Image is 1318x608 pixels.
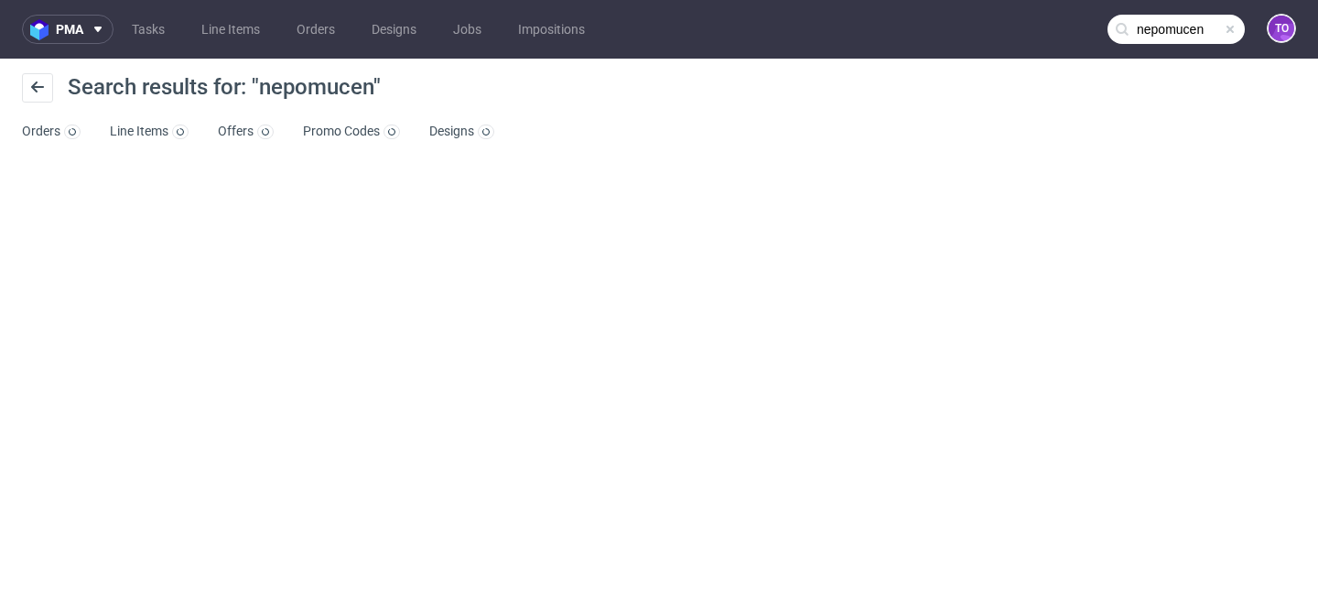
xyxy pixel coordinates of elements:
[361,15,427,44] a: Designs
[22,117,81,147] a: Orders
[507,15,596,44] a: Impositions
[30,19,56,40] img: logo
[1269,16,1294,41] figcaption: to
[218,117,274,147] a: Offers
[429,117,494,147] a: Designs
[110,117,189,147] a: Line Items
[56,23,83,36] span: pma
[442,15,492,44] a: Jobs
[22,15,113,44] button: pma
[286,15,346,44] a: Orders
[121,15,176,44] a: Tasks
[303,117,400,147] a: Promo Codes
[190,15,271,44] a: Line Items
[68,74,381,100] span: Search results for: "nepomucen"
